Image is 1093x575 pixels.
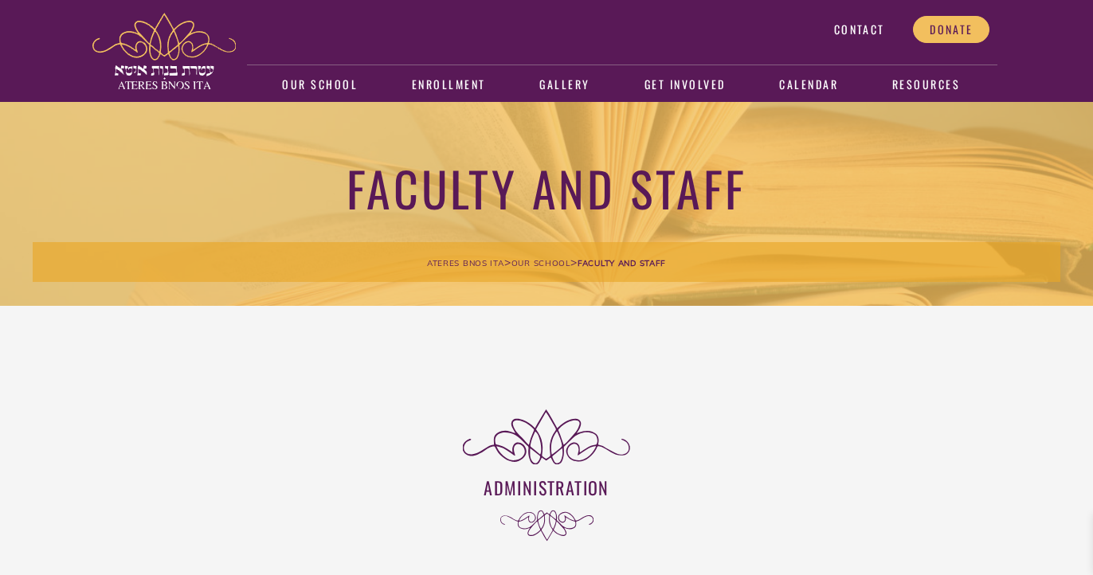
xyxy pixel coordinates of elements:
span: Donate [930,22,973,37]
a: Our School [511,255,570,269]
span: Contact [834,22,884,37]
a: Gallery [528,67,601,104]
h3: Administration [100,475,993,499]
a: Calendar [768,67,850,104]
a: Our School [271,67,370,104]
a: Resources [881,67,972,104]
a: Contact [817,16,901,43]
a: Enrollment [400,67,497,104]
span: Ateres Bnos Ita [427,258,504,268]
div: > > [33,242,1060,282]
a: Donate [913,16,989,43]
h1: Faculty and Staff [33,158,1060,217]
span: Our School [511,258,570,268]
img: ateres [92,13,236,89]
a: Get Involved [633,67,737,104]
a: Ateres Bnos Ita [427,255,504,269]
span: Faculty and Staff [578,258,666,268]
